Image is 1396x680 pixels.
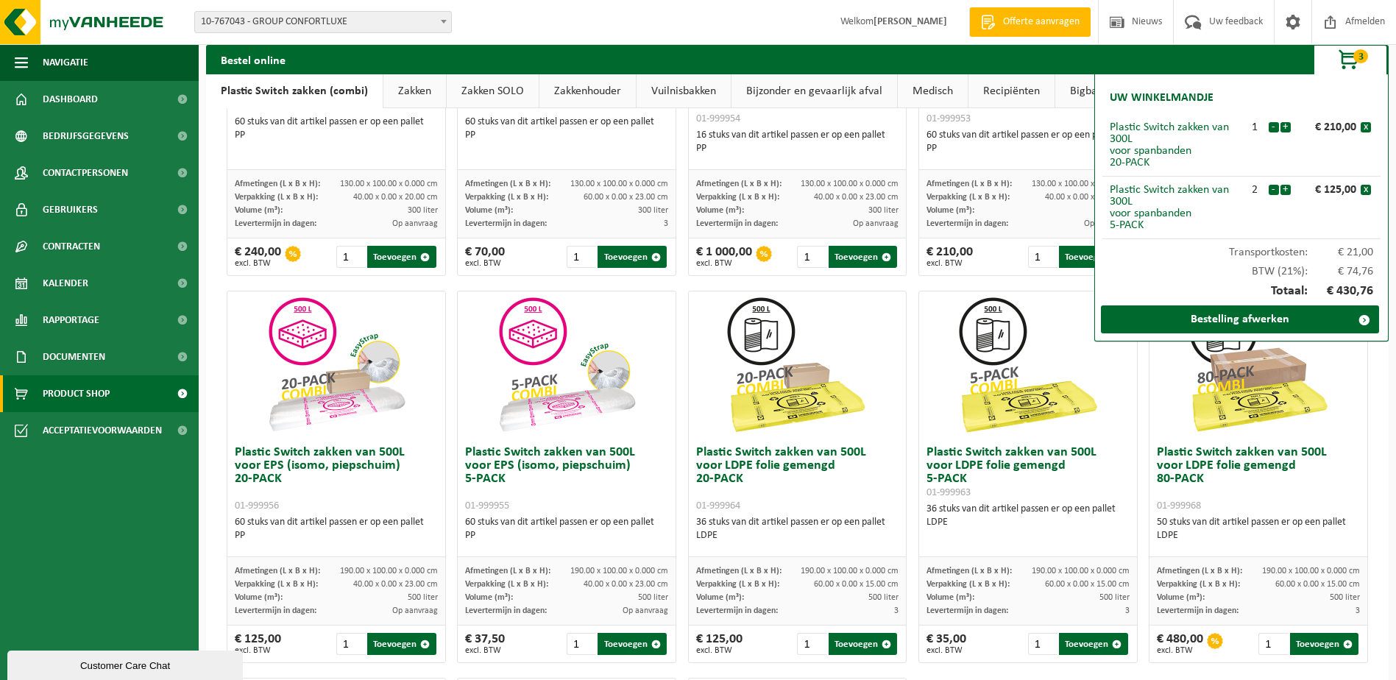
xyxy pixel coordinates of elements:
img: 01-999963 [954,291,1102,439]
span: Afmetingen (L x B x H): [465,567,550,575]
span: 190.00 x 100.00 x 0.000 cm [1032,567,1130,575]
div: € 37,50 [465,633,505,655]
span: Verpakking (L x B x H): [235,580,318,589]
span: Kalender [43,265,88,302]
div: PP [465,529,668,542]
div: 60 stuks van dit artikel passen er op een pallet [926,129,1130,155]
input: 1 [336,633,366,655]
span: Contracten [43,228,100,265]
a: Vuilnisbakken [637,74,731,108]
span: 3 [664,219,668,228]
h3: Plastic Switch zakken van 500L voor EPS (isomo, piepschuim) 5-PACK [465,446,668,512]
span: Levertermijn in dagen: [1157,606,1239,615]
div: 16 stuks van dit artikel passen er op een pallet [696,129,899,155]
span: 3 [1125,606,1130,615]
button: Toevoegen [829,633,897,655]
a: Recipiënten [968,74,1055,108]
span: Op aanvraag [1084,219,1130,228]
span: 3 [1353,49,1368,63]
span: excl. BTW [235,259,281,268]
div: 2 [1241,184,1268,196]
span: Volume (m³): [235,206,283,215]
span: Op aanvraag [392,219,438,228]
div: € 210,00 [1294,121,1361,133]
span: Afmetingen (L x B x H): [926,180,1012,188]
input: 1 [567,633,596,655]
span: Documenten [43,339,105,375]
span: 01-999953 [926,113,971,124]
span: excl. BTW [1157,646,1203,655]
input: 1 [1028,246,1057,268]
span: Gebruikers [43,191,98,228]
span: 60.00 x 0.00 x 15.00 cm [1275,580,1360,589]
input: 1 [797,633,826,655]
span: 500 liter [408,593,438,602]
span: Volume (m³): [465,593,513,602]
span: excl. BTW [926,646,966,655]
button: Toevoegen [367,246,436,268]
div: BTW (21%): [1102,258,1381,277]
div: LDPE [926,516,1130,529]
span: Verpakking (L x B x H): [235,193,318,202]
h3: Plastic Switch zakken van 500L voor LDPE folie gemengd 5-PACK [926,446,1130,499]
input: 1 [336,246,366,268]
span: 130.00 x 100.00 x 0.000 cm [340,180,438,188]
div: Totaal: [1102,277,1381,305]
span: 01-999964 [696,500,740,511]
a: Medisch [898,74,968,108]
div: Plastic Switch zakken van 300L voor spanbanden 20-PACK [1110,121,1241,169]
span: Afmetingen (L x B x H): [696,180,782,188]
span: 130.00 x 100.00 x 0.000 cm [570,180,668,188]
span: Volume (m³): [926,206,974,215]
span: Afmetingen (L x B x H): [465,180,550,188]
span: 300 liter [868,206,899,215]
div: € 125,00 [1294,184,1361,196]
button: Toevoegen [1059,246,1127,268]
span: excl. BTW [696,646,743,655]
span: excl. BTW [235,646,281,655]
span: Product Shop [43,375,110,412]
div: LDPE [696,529,899,542]
span: Levertermijn in dagen: [465,606,547,615]
div: € 125,00 [235,633,281,655]
span: 01-999955 [465,500,509,511]
button: x [1361,122,1371,132]
span: Op aanvraag [623,606,668,615]
span: 500 liter [868,593,899,602]
div: PP [926,142,1130,155]
button: + [1280,185,1291,195]
button: - [1269,185,1279,195]
span: Afmetingen (L x B x H): [235,180,320,188]
span: excl. BTW [465,259,505,268]
div: € 240,00 [235,246,281,268]
span: Afmetingen (L x B x H): [696,567,782,575]
input: 1 [567,246,596,268]
img: 01-999968 [1185,291,1332,439]
div: 50 stuks van dit artikel passen er op een pallet [1157,516,1360,542]
span: 60.00 x 0.00 x 23.00 cm [584,193,668,202]
span: Afmetingen (L x B x H): [235,567,320,575]
span: Verpakking (L x B x H): [465,580,548,589]
span: excl. BTW [926,259,973,268]
span: Volume (m³): [465,206,513,215]
span: Verpakking (L x B x H): [696,193,779,202]
span: Offerte aanvragen [999,15,1083,29]
h2: Uw winkelmandje [1102,82,1221,114]
h3: Plastic Switch zakken van 500L voor EPS (isomo, piepschuim) 20-PACK [235,446,438,512]
span: Afmetingen (L x B x H): [926,567,1012,575]
span: € 430,76 [1308,285,1374,298]
input: 1 [1028,633,1057,655]
span: Volume (m³): [926,593,974,602]
span: 10-767043 - GROUP CONFORTLUXE [194,11,452,33]
button: Toevoegen [367,633,436,655]
span: 500 liter [1330,593,1360,602]
span: 190.00 x 100.00 x 0.000 cm [570,567,668,575]
span: Op aanvraag [392,606,438,615]
a: Offerte aanvragen [969,7,1091,37]
span: 01-999956 [235,500,279,511]
button: Toevoegen [598,246,666,268]
span: 10-767043 - GROUP CONFORTLUXE [195,12,451,32]
span: € 74,76 [1308,266,1374,277]
span: 40.00 x 0.00 x 23.00 cm [814,193,899,202]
